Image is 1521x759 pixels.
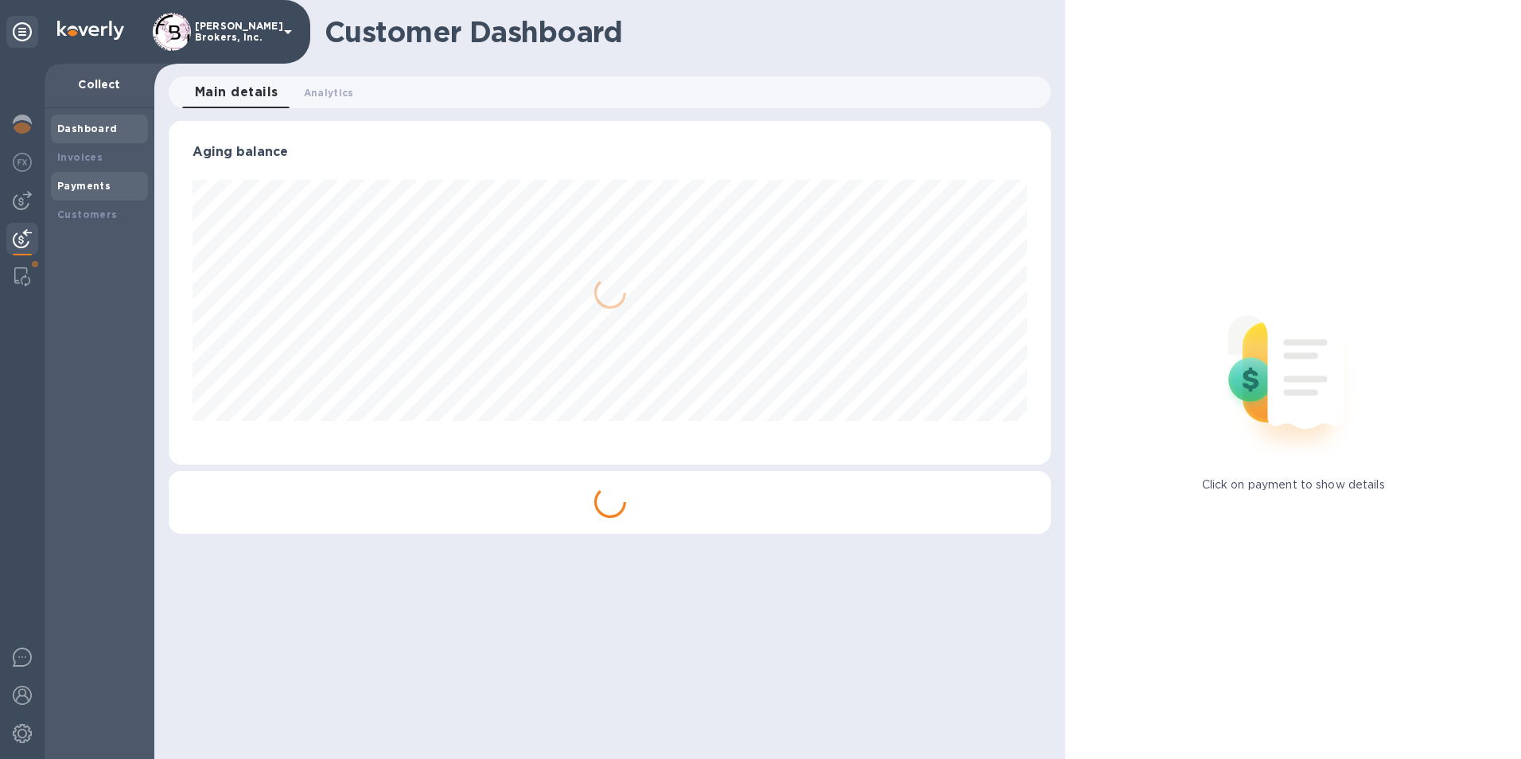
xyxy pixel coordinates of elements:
[13,153,32,172] img: Foreign exchange
[195,21,274,43] p: [PERSON_NAME] Brokers, Inc.
[57,180,111,192] b: Payments
[325,15,1040,49] h1: Customer Dashboard
[195,81,278,103] span: Main details
[1202,477,1385,493] p: Click on payment to show details
[57,21,124,40] img: Logo
[304,84,354,101] span: Analytics
[57,208,118,220] b: Customers
[6,16,38,48] div: Unpin categories
[57,76,142,92] p: Collect
[57,151,103,163] b: Invoices
[57,123,118,134] b: Dashboard
[193,145,1027,160] h3: Aging balance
